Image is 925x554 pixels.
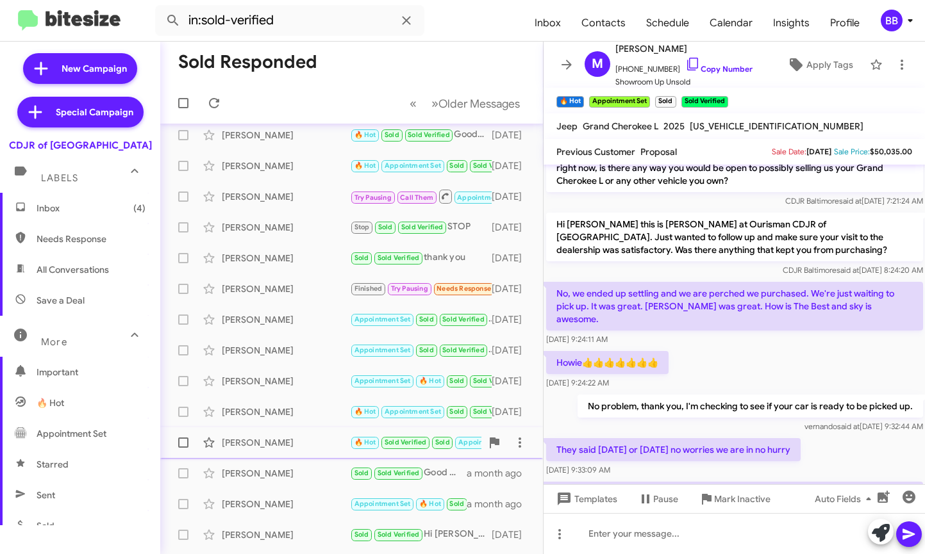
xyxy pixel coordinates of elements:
[473,407,515,416] span: Sold Verified
[354,254,369,262] span: Sold
[492,405,533,418] div: [DATE]
[615,76,753,88] span: Showroom Up Unsold
[350,220,492,234] div: STOP
[37,232,146,245] span: Needs Response
[222,528,350,541] div: [PERSON_NAME]
[524,4,571,42] a: Inbox
[354,315,411,323] span: Appointment Set
[492,528,533,541] div: [DATE]
[688,487,781,510] button: Mark Inactive
[785,196,922,206] span: CDJR Baltimore [DATE] 7:21:24 AM
[37,202,146,215] span: Inbox
[354,161,376,170] span: 🔥 Hot
[37,458,69,471] span: Starred
[699,4,763,42] a: Calendar
[222,375,350,387] div: [PERSON_NAME]
[437,284,491,293] span: Needs Response
[592,54,603,74] span: M
[378,469,420,477] span: Sold Verified
[350,188,492,204] div: Inbound Call
[41,172,78,184] span: Labels
[350,466,467,480] div: Good morning, [PERSON_NAME]. Thank you for your inquiry. Are you available to stop by either [DAT...
[636,4,699,42] a: Schedule
[37,366,146,379] span: Important
[653,487,678,510] span: Pause
[589,96,650,108] small: Appointment Set
[354,223,370,231] span: Stop
[350,527,492,542] div: Hi [PERSON_NAME] this is [PERSON_NAME] at Ourisman CDJR of [GEOGRAPHIC_DATA]. Just wanted to foll...
[834,147,870,156] span: Sale Price:
[546,482,923,517] p: You got it. Worse come to worse pick up [DATE] I would rather the Jeep GC get perfected 100%
[663,120,685,132] span: 2025
[155,5,424,36] input: Search
[402,90,424,117] button: Previous
[419,377,441,385] span: 🔥 Hot
[492,159,533,172] div: [DATE]
[62,62,127,75] span: New Campaign
[37,263,109,276] span: All Conversations
[350,404,492,419] div: No problem
[222,221,350,234] div: [PERSON_NAME]
[23,53,137,84] a: New Campaign
[354,193,392,202] span: Try Pausing
[806,53,853,76] span: Apply Tags
[354,530,369,539] span: Sold
[419,346,434,354] span: Sold
[354,284,383,293] span: Finished
[870,10,911,31] button: BB
[442,346,485,354] span: Sold Verified
[350,158,492,173] div: Hi [PERSON_NAME] this is [PERSON_NAME] at Ourisman CDJR of [GEOGRAPHIC_DATA]. Just wanted to foll...
[473,161,515,170] span: Sold Verified
[350,496,467,511] div: Hi [PERSON_NAME] this is [PERSON_NAME] at Ourisman CDJR of [GEOGRAPHIC_DATA]. Just wanted to foll...
[473,377,515,385] span: Sold Verified
[435,438,450,446] span: Sold
[837,421,859,431] span: said at
[222,252,350,265] div: [PERSON_NAME]
[350,435,481,450] div: Thank you for your business
[492,221,533,234] div: [DATE]
[804,487,887,510] button: Auto Fields
[410,95,417,111] span: «
[628,487,688,510] button: Pause
[17,97,144,127] a: Special Campaign
[870,147,912,156] span: $50,035.00
[350,281,492,296] div: I got to get ready to take my wife to [MEDICAL_DATA], will see you later!!!
[467,467,532,480] div: a month ago
[782,265,922,275] span: CDJR Baltimore [DATE] 8:24:20 AM
[449,377,464,385] span: Sold
[222,405,350,418] div: [PERSON_NAME]
[350,127,492,142] div: Good morning [PERSON_NAME] I do apologize and sorry about your bad experience.
[546,282,923,330] p: No, we ended up settling and we are perched we purchased. We're just waiting to pick up. It was g...
[354,131,376,139] span: 🔥 Hot
[492,190,533,203] div: [DATE]
[378,254,420,262] span: Sold Verified
[222,436,350,449] div: [PERSON_NAME]
[419,500,441,508] span: 🔥 Hot
[431,95,438,111] span: »
[836,265,858,275] span: said at
[178,52,317,72] h1: Sold Responded
[615,41,753,56] span: [PERSON_NAME]
[222,498,350,510] div: [PERSON_NAME]
[458,438,515,446] span: Appointment Set
[815,487,876,510] span: Auto Fields
[806,147,831,156] span: [DATE]
[556,96,584,108] small: 🔥 Hot
[685,64,753,74] a: Copy Number
[354,500,411,508] span: Appointment Set
[556,146,635,158] span: Previous Customer
[438,97,520,111] span: Older Messages
[820,4,870,42] a: Profile
[354,346,411,354] span: Appointment Set
[449,161,464,170] span: Sold
[37,396,64,409] span: 🔥 Hot
[492,282,533,295] div: [DATE]
[222,467,350,480] div: [PERSON_NAME]
[37,294,85,307] span: Save a Deal
[690,120,863,132] span: [US_VEHICLE_IDENTIFICATION_NUMBER]
[378,223,393,231] span: Sold
[772,147,806,156] span: Sale Date:
[133,202,146,215] span: (4)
